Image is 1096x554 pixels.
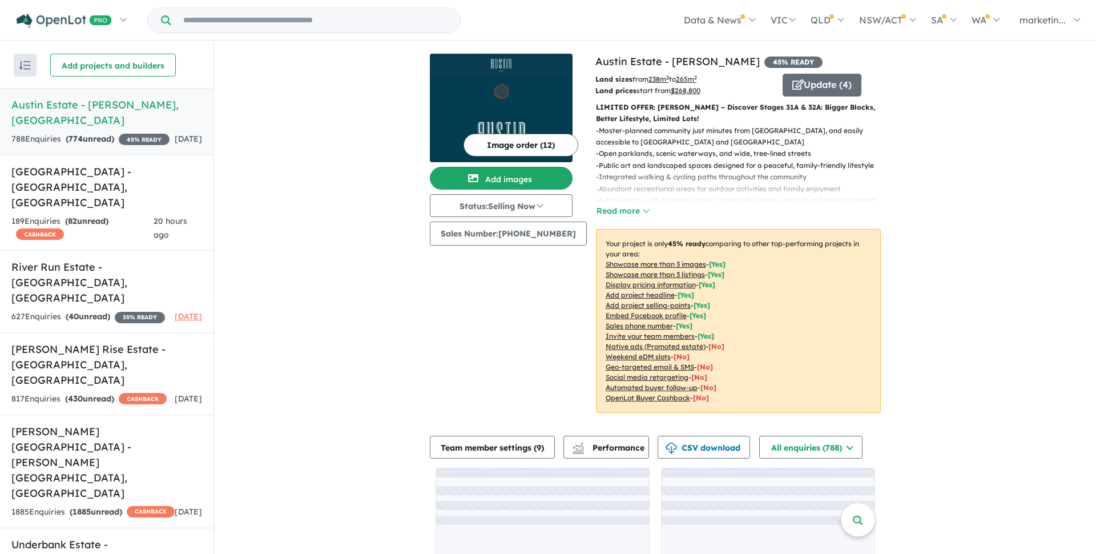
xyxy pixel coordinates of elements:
span: 40 [68,311,79,322]
p: from [595,74,774,85]
button: Status:Selling Now [430,194,573,217]
u: $ 268,800 [671,86,700,95]
sup: 2 [666,74,669,81]
u: Sales phone number [606,322,673,330]
button: All enquiries (788) [759,436,863,459]
div: 788 Enquir ies [11,133,170,146]
strong: ( unread) [66,134,114,144]
span: [DATE] [175,134,202,144]
span: [ Yes ] [690,311,706,320]
span: [ Yes ] [699,280,715,289]
p: Your project is only comparing to other top-performing projects in your area: - - - - - - - - - -... [596,229,881,413]
span: [DATE] [175,507,202,517]
div: 627 Enquir ies [11,310,165,324]
p: - Integrated walking & cycling paths throughout the community [596,171,890,183]
div: 189 Enquir ies [11,215,154,242]
div: 817 Enquir ies [11,392,167,406]
span: [No] [693,394,709,402]
u: Display pricing information [606,280,696,289]
u: Add project headline [606,291,675,299]
u: Social media retargeting [606,373,688,382]
img: line-chart.svg [573,443,583,449]
p: - Open parklands, scenic waterways, and wide, tree-lined streets [596,148,890,159]
strong: ( unread) [65,394,114,404]
button: Team member settings (9) [430,436,555,459]
h5: [GEOGRAPHIC_DATA] - [GEOGRAPHIC_DATA] , [GEOGRAPHIC_DATA] [11,164,202,210]
p: start from [595,85,774,97]
u: 265 m [676,75,697,83]
img: Austin Estate - Lara Logo [434,58,568,72]
img: sort.svg [19,61,31,70]
span: [ Yes ] [694,301,710,310]
span: [DATE] [175,311,202,322]
span: [ Yes ] [708,270,724,279]
span: [No] [700,383,716,392]
span: [ Yes ] [698,332,714,340]
img: Openlot PRO Logo White [17,14,112,28]
sup: 2 [694,74,697,81]
span: 45 % READY [119,134,170,145]
strong: ( unread) [65,216,108,226]
p: - Abundant recreational areas for outdoor activities and family enjoyment [596,183,890,195]
img: Austin Estate - Lara [430,77,573,162]
strong: ( unread) [70,507,122,517]
p: - Future-ready with planned schools, community centres, and vibrant neighbourhood hubs [596,195,890,218]
button: Sales Number:[PHONE_NUMBER] [430,222,587,246]
span: 82 [68,216,77,226]
span: [ Yes ] [709,260,726,268]
div: 1885 Enquir ies [11,505,175,519]
button: CSV download [658,436,750,459]
button: Add images [430,167,573,190]
span: marketin... [1020,14,1066,26]
u: Embed Facebook profile [606,311,687,320]
u: 238 m [648,75,669,83]
p: - Public art and landscaped spaces designed for a peaceful, family-friendly lifestyle [596,160,890,171]
u: OpenLot Buyer Cashback [606,394,690,402]
span: [No] [691,373,707,382]
span: CASHBACK [16,228,64,240]
u: Geo-targeted email & SMS [606,363,694,371]
span: 774 [68,134,83,144]
u: Automated buyer follow-up [606,383,698,392]
u: Native ads (Promoted estate) [606,342,706,351]
strong: ( unread) [66,311,110,322]
span: Performance [574,443,644,453]
span: [No] [697,363,713,371]
span: [DATE] [175,394,202,404]
u: Showcase more than 3 images [606,260,706,268]
span: 9 [537,443,541,453]
span: to [669,75,697,83]
h5: [PERSON_NAME] Rise Estate - [GEOGRAPHIC_DATA] , [GEOGRAPHIC_DATA] [11,342,202,388]
span: 430 [68,394,83,404]
span: [ Yes ] [678,291,694,299]
span: 1885 [72,507,91,517]
span: CASHBACK [119,393,167,404]
button: Update (4) [783,74,861,97]
button: Image order (12) [464,134,578,156]
button: Read more [596,204,650,218]
b: Land sizes [595,75,632,83]
a: Austin Estate - [PERSON_NAME] [595,55,760,68]
a: Austin Estate - Lara LogoAustin Estate - Lara [430,54,573,162]
span: [No] [708,342,724,351]
b: 45 % ready [668,239,706,248]
button: Performance [563,436,649,459]
h5: River Run Estate - [GEOGRAPHIC_DATA] , [GEOGRAPHIC_DATA] [11,259,202,306]
span: [ Yes ] [676,322,692,330]
u: Add project selling-points [606,301,691,310]
span: [No] [674,352,690,361]
h5: [PERSON_NAME][GEOGRAPHIC_DATA] - [PERSON_NAME][GEOGRAPHIC_DATA] , [GEOGRAPHIC_DATA] [11,424,202,501]
u: Invite your team members [606,332,695,340]
input: Try estate name, suburb, builder or developer [173,8,458,33]
h5: Austin Estate - [PERSON_NAME] , [GEOGRAPHIC_DATA] [11,97,202,128]
img: download icon [666,443,677,454]
span: CASHBACK [127,506,175,517]
p: LIMITED OFFER: [PERSON_NAME] – Discover Stages 31A & 32A: Bigger Blocks, Better Lifestyle, Limite... [596,102,881,125]
span: 35 % READY [115,312,165,323]
u: Weekend eDM slots [606,352,671,361]
u: Showcase more than 3 listings [606,270,705,279]
p: - Master-planned community just minutes from [GEOGRAPHIC_DATA], and easily accessible to [GEOGRAP... [596,125,890,148]
img: bar-chart.svg [573,446,584,453]
b: Land prices [595,86,636,95]
span: 45 % READY [764,57,823,68]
